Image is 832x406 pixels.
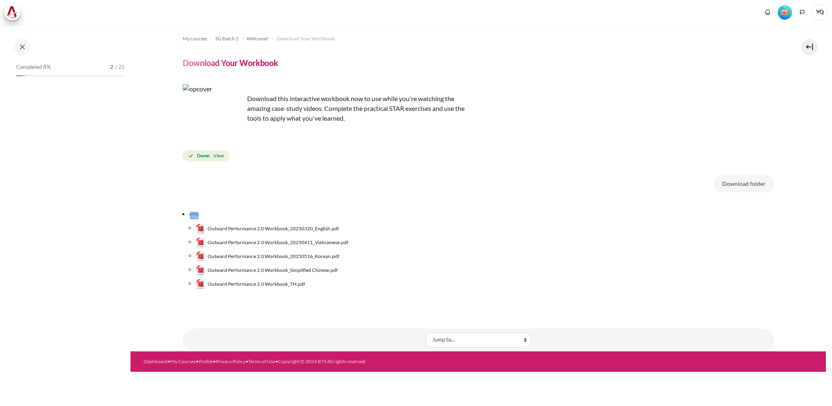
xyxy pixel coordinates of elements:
span: Outward Performance 2.0 Workbook_20250320_English.pdf [208,225,339,232]
span: View [213,152,224,159]
h4: Download Your Workbook [183,57,278,68]
a: Level #1 [774,4,795,20]
a: Privacy Policy [216,358,246,364]
a: Profile [199,358,213,364]
strong: Done: [197,152,210,159]
a: Outward Performance 2.0 Workbook_20250320_English.pdfOutward Performance 2.0 Workbook_20250320_En... [196,224,339,234]
img: Outward Performance 2.0 Workbook_Simplified Chinese.pdf [196,265,206,275]
button: Download folder [714,175,774,192]
span: Outward Performance 2.0 Workbook_20250516_Korean.pdf [208,253,339,260]
a: Outward Performance 2.0 Workbook_20250516_Korean.pdfOutward Performance 2.0 Workbook_20250516_Kor... [196,252,340,261]
span: YQ [812,4,828,20]
img: Level #1 [778,5,792,20]
img: Architeck [7,6,18,18]
a: Outward Performance 2.0 Workbook_20250411_Vietnamese.pdfOutward Performance 2.0 Workbook_20250411... [196,238,349,247]
a: Copyright © 2024 BTS All rights reserved [278,358,365,364]
span: Completed 8% [16,63,51,71]
a: Outward Performance 2.0 Workbook_Simplified Chinese.pdfOutward Performance 2.0 Workbook_Simplifie... [196,265,338,275]
img: Outward Performance 2.0 Workbook_20250320_English.pdf [196,224,206,234]
img: Outward Performance 2.0 Workbook_20250411_Vietnamese.pdf [196,238,206,247]
img: Outward Performance 2.0 Workbook_TH.pdf [196,279,206,289]
div: Level #1 [778,4,792,20]
span: Welcome! [247,35,269,42]
a: Dashboard [144,358,168,364]
span: Download Your Workbook [277,35,335,42]
img: Outward Performance 2.0 Workbook_20250516_Korean.pdf [196,252,206,261]
p: Download this interactive workbook now to use while you're watching the amazing case-study videos... [183,84,468,123]
a: My Courses [170,358,196,364]
a: Architeck Architeck [4,4,24,20]
span: / 25 [115,63,125,71]
nav: Navigation bar [183,32,774,45]
div: 8% [16,75,25,76]
a: My courses [183,34,207,44]
button: Languages [796,6,808,18]
span: 2 [110,63,113,71]
span: Outward Performance 2.0 Workbook_20250411_Vietnamese.pdf [208,239,348,246]
a: Outward Performance 2.0 Workbook_TH.pdfOutward Performance 2.0 Workbook_TH.pdf [196,279,305,289]
section: Content [131,24,826,351]
div: Completion requirements for Download Your Workbook [183,148,231,163]
div: Show notification window with no new notifications [761,6,774,18]
a: Terms of Use [248,358,275,364]
span: My courses [183,35,207,42]
a: User menu [812,4,828,20]
span: Outward Performance 2.0 Workbook_Simplified Chinese.pdf [208,267,338,274]
div: • • • • • [144,358,518,365]
a: Download Your Workbook [277,34,335,44]
span: Outward Performance 2.0 Workbook_TH.pdf [208,280,305,288]
a: Welcome! [247,34,269,44]
img: opcover [183,84,244,145]
a: SG Batch 2 [215,34,239,44]
span: SG Batch 2 [215,35,239,42]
